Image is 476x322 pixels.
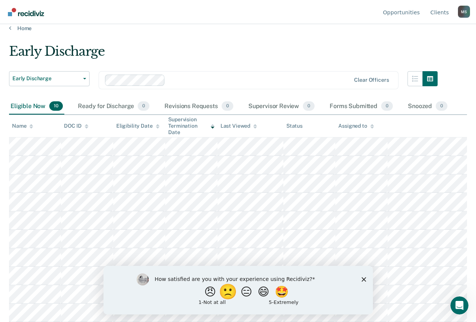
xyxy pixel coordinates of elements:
div: Supervision Termination Date [168,116,214,135]
div: Eligibility Date [116,123,160,129]
div: Supervisor Review0 [247,98,316,115]
div: Eligible Now10 [9,98,64,115]
button: Early Discharge [9,71,90,86]
span: 0 [222,101,233,111]
span: 10 [49,101,63,111]
div: Early Discharge [9,44,438,65]
div: Forms Submitted0 [328,98,394,115]
a: Home [9,25,467,32]
span: Early Discharge [12,75,80,82]
span: 0 [381,101,393,111]
span: 0 [138,101,149,111]
div: Snoozed0 [406,98,449,115]
div: Revisions Requests0 [163,98,234,115]
div: M S [458,6,470,18]
div: DOC ID [64,123,88,129]
img: Recidiviz [8,8,44,16]
div: Name [12,123,33,129]
iframe: Intercom live chat [450,296,468,314]
span: 0 [436,101,447,111]
div: Last Viewed [221,123,257,129]
div: Status [286,123,303,129]
span: 0 [303,101,315,111]
div: Clear officers [354,77,389,83]
iframe: Survey by Kim from Recidiviz [103,266,373,314]
div: Ready for Discharge0 [76,98,151,115]
button: Profile dropdown button [458,6,470,18]
div: Assigned to [338,123,374,129]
